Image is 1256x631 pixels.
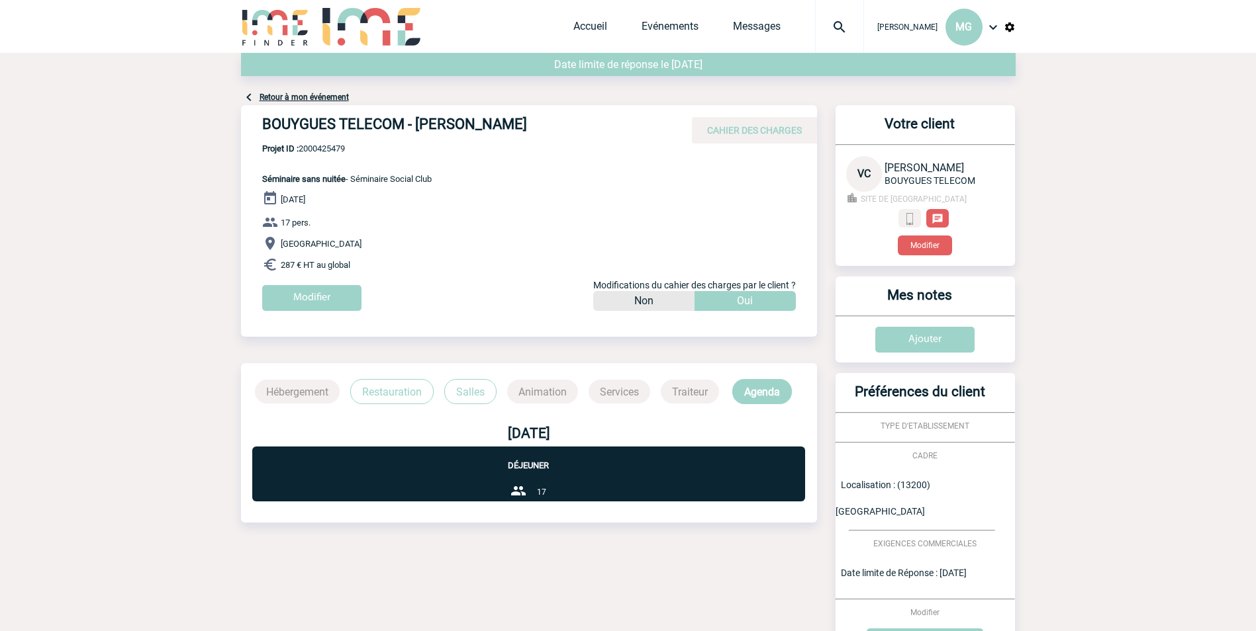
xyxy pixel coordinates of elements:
[885,161,964,174] span: [PERSON_NAME]
[510,483,526,499] img: group-24-px-b.png
[589,380,650,403] p: Services
[841,568,967,578] span: Date limite de Réponse : [DATE]
[932,213,943,225] img: chat-24-px-w.png
[841,384,999,412] h3: Préférences du client
[733,20,781,38] a: Messages
[262,116,659,138] h4: BOUYGUES TELECOM - [PERSON_NAME]
[255,380,340,403] p: Hébergement
[955,21,972,33] span: MG
[573,20,607,38] a: Accueil
[885,175,975,186] span: BOUYGUES TELECOM
[737,291,753,311] p: Oui
[507,380,578,403] p: Animation
[877,22,938,32] span: [PERSON_NAME]
[846,192,1004,204] p: SITE DE BOULOGNE-BILLANCOURT
[857,167,871,180] span: VC
[537,487,546,497] span: 17
[732,379,792,404] p: Agenda
[875,327,975,353] input: Ajouter
[873,539,977,548] span: EXIGENCES COMMERCIALES
[262,285,362,311] input: Modifier
[252,446,805,470] p: Déjeuner
[262,144,432,153] span: 2000425479
[634,291,653,311] p: Non
[836,480,930,517] span: Localisation : (13200) [GEOGRAPHIC_DATA]
[846,192,858,204] img: business-24-px-g.png
[910,608,940,617] span: Modifier
[241,8,310,46] img: IME-Finder
[898,235,952,255] button: Modifier
[262,144,299,153] b: Projet ID :
[444,379,497,404] p: Salles
[350,379,434,404] p: Restauration
[642,20,699,38] a: Evénements
[281,218,311,228] span: 17 pers.
[841,287,999,315] h3: Mes notes
[841,116,999,144] h3: Votre client
[881,421,969,431] span: TYPE D'ETABLISSEMENT
[281,239,362,249] span: [GEOGRAPHIC_DATA]
[262,174,432,184] span: - Séminaire Social Club
[508,425,550,441] b: [DATE]
[593,280,796,290] span: Modifications du cahier des charges par le client ?
[260,93,349,102] a: Retour à mon événement
[912,451,938,460] span: CADRE
[904,213,916,225] img: portable.png
[554,58,702,71] span: Date limite de réponse le [DATE]
[661,380,719,403] p: Traiteur
[707,125,802,136] span: CAHIER DES CHARGES
[281,260,350,270] span: 287 € HT au global
[281,194,305,204] span: [DATE]
[262,174,346,184] span: Séminaire sans nuitée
